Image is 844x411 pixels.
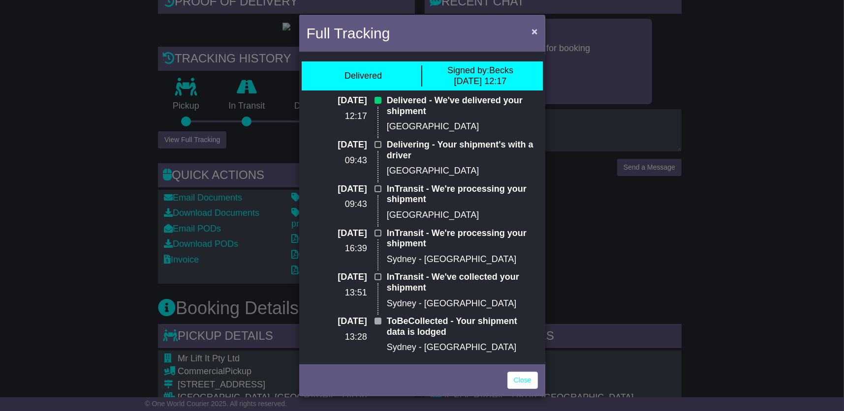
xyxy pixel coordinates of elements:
[387,166,538,176] p: [GEOGRAPHIC_DATA]
[307,288,367,298] p: 13:51
[307,332,367,343] p: 13:28
[531,26,537,37] span: ×
[344,71,382,82] div: Delivered
[307,22,390,44] h4: Full Tracking
[387,298,538,309] p: Sydney - [GEOGRAPHIC_DATA]
[387,342,538,353] p: Sydney - [GEOGRAPHIC_DATA]
[507,372,538,389] a: Close
[307,228,367,239] p: [DATE]
[307,95,367,106] p: [DATE]
[387,210,538,221] p: [GEOGRAPHIC_DATA]
[387,316,538,337] p: ToBeCollected - Your shipment data is lodged
[527,21,542,41] button: Close
[387,140,538,161] p: Delivering - Your shipment's with a driver
[387,272,538,293] p: InTransit - We've collected your shipment
[307,111,367,122] p: 12:17
[447,65,513,87] div: Becks [DATE] 12:17
[387,184,538,205] p: InTransit - We're processing your shipment
[387,95,538,117] p: Delivered - We've delivered your shipment
[307,272,367,283] p: [DATE]
[387,254,538,265] p: Sydney - [GEOGRAPHIC_DATA]
[387,228,538,249] p: InTransit - We're processing your shipment
[307,140,367,150] p: [DATE]
[307,184,367,195] p: [DATE]
[387,121,538,132] p: [GEOGRAPHIC_DATA]
[307,243,367,254] p: 16:39
[307,155,367,166] p: 09:43
[447,65,489,75] span: Signed by:
[307,316,367,327] p: [DATE]
[307,199,367,210] p: 09:43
